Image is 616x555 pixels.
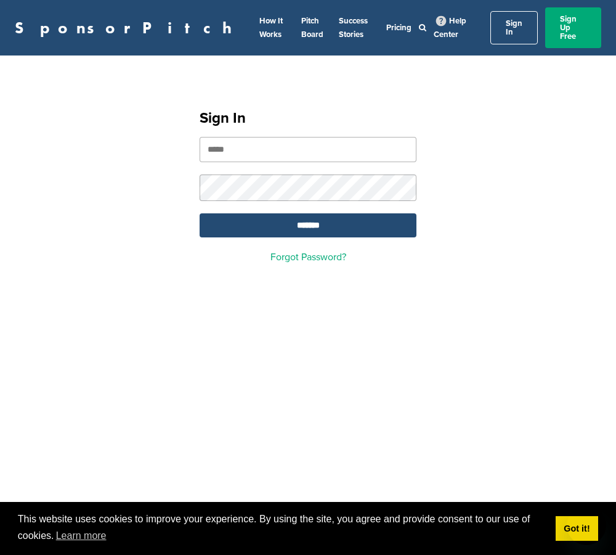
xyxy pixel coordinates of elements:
[556,516,598,541] a: dismiss cookie message
[270,251,346,263] a: Forgot Password?
[490,11,538,44] a: Sign In
[567,506,606,545] iframe: Button to launch messaging window
[434,14,466,42] a: Help Center
[54,527,108,545] a: learn more about cookies
[386,23,411,33] a: Pricing
[301,16,323,39] a: Pitch Board
[15,20,240,36] a: SponsorPitch
[259,16,283,39] a: How It Works
[200,107,416,129] h1: Sign In
[545,7,601,48] a: Sign Up Free
[339,16,368,39] a: Success Stories
[18,512,546,545] span: This website uses cookies to improve your experience. By using the site, you agree and provide co...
